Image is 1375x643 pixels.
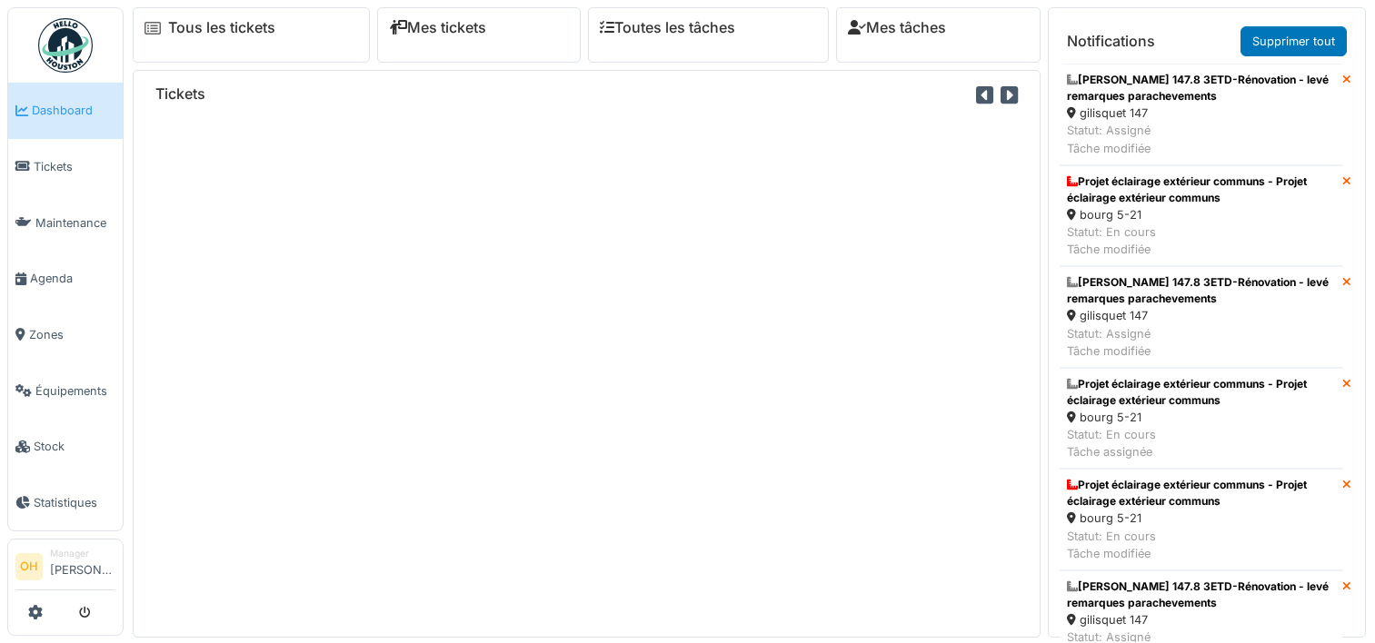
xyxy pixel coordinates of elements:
a: Tous les tickets [168,19,275,36]
div: [PERSON_NAME] 147.8 3ETD-Rénovation - levé remarques parachevements [1067,274,1335,307]
a: Zones [8,307,123,363]
div: gilisquet 147 [1067,611,1335,628]
a: Mes tickets [389,19,486,36]
a: Équipements [8,362,123,419]
div: Projet éclairage extérieur communs - Projet éclairage extérieur communs [1067,376,1335,409]
span: Stock [34,438,115,455]
div: bourg 5-21 [1067,509,1335,527]
a: Projet éclairage extérieur communs - Projet éclairage extérieur communs bourg 5-21 Statut: En cou... [1060,368,1342,470]
span: Statistiques [34,494,115,511]
img: Badge_color-CXgf-gQk.svg [38,18,93,73]
div: Manager [50,547,115,560]
span: Tickets [34,158,115,175]
li: OH [15,553,43,580]
a: Dashboard [8,83,123,139]
a: [PERSON_NAME] 147.8 3ETD-Rénovation - levé remarques parachevements gilisquet 147 Statut: Assigné... [1060,64,1342,165]
a: Mes tâches [848,19,946,36]
div: Projet éclairage extérieur communs - Projet éclairage extérieur communs [1067,173,1335,206]
a: [PERSON_NAME] 147.8 3ETD-Rénovation - levé remarques parachevements gilisquet 147 Statut: Assigné... [1060,266,1342,368]
a: Tickets [8,139,123,195]
a: Projet éclairage extérieur communs - Projet éclairage extérieur communs bourg 5-21 Statut: En cou... [1060,469,1342,570]
h6: Tickets [155,85,205,103]
div: Statut: Assigné Tâche modifiée [1067,122,1335,156]
div: bourg 5-21 [1067,206,1335,223]
div: [PERSON_NAME] 147.8 3ETD-Rénovation - levé remarques parachevements [1067,72,1335,104]
div: [PERSON_NAME] 147.8 3ETD-Rénovation - levé remarques parachevements [1067,579,1335,611]
a: Projet éclairage extérieur communs - Projet éclairage extérieur communs bourg 5-21 Statut: En cou... [1060,165,1342,267]
a: Agenda [8,251,123,307]
div: Statut: En cours Tâche assignée [1067,426,1335,460]
span: Maintenance [35,214,115,232]
div: gilisquet 147 [1067,307,1335,324]
li: [PERSON_NAME] [50,547,115,586]
span: Zones [29,326,115,343]
a: Maintenance [8,194,123,251]
a: OH Manager[PERSON_NAME] [15,547,115,590]
span: Équipements [35,382,115,400]
div: Projet éclairage extérieur communs - Projet éclairage extérieur communs [1067,477,1335,509]
div: Statut: En cours Tâche modifiée [1067,528,1335,562]
div: bourg 5-21 [1067,409,1335,426]
a: Statistiques [8,475,123,531]
h6: Notifications [1067,33,1155,50]
div: gilisquet 147 [1067,104,1335,122]
a: Supprimer tout [1240,26,1347,56]
div: Statut: Assigné Tâche modifiée [1067,325,1335,360]
div: Statut: En cours Tâche modifiée [1067,223,1335,258]
a: Stock [8,419,123,475]
a: Toutes les tâches [600,19,735,36]
span: Dashboard [32,102,115,119]
span: Agenda [30,270,115,287]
